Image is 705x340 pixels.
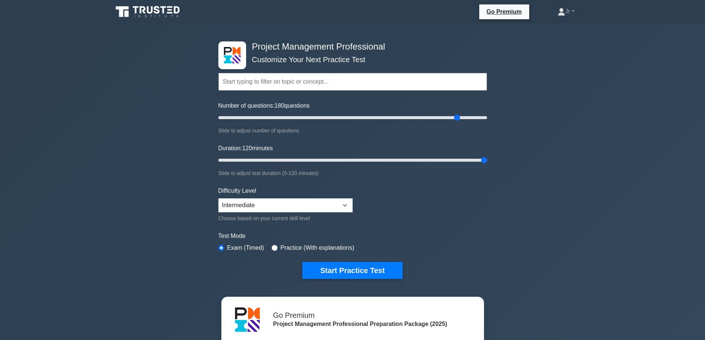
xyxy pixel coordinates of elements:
div: Slide to adjust number of questions [218,126,487,135]
button: Start Practice Test [302,262,402,279]
div: Choose based on your current skill level [218,214,353,223]
label: Duration: minutes [218,144,273,153]
label: Exam (Timed) [227,243,264,252]
h4: Project Management Professional [249,41,451,52]
label: Practice (With explanations) [281,243,354,252]
a: Jr [540,4,592,19]
label: Number of questions: questions [218,101,310,110]
a: Go Premium [482,7,526,16]
span: 120 [242,145,252,151]
input: Start typing to filter on topic or concept... [218,73,487,91]
label: Difficulty Level [218,186,256,195]
span: 180 [275,102,285,109]
label: Test Mode [218,232,487,240]
div: Slide to adjust test duration (5-120 minutes) [218,169,487,178]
